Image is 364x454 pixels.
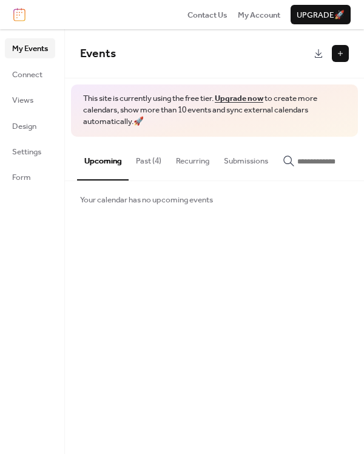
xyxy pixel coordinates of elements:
a: Views [5,90,55,109]
a: Design [5,116,55,136]
a: My Account [238,9,280,21]
button: Submissions [217,137,275,179]
span: Your calendar has no upcoming events [80,194,213,206]
a: Settings [5,142,55,161]
span: Upgrade 🚀 [297,9,345,21]
a: Contact Us [187,9,227,21]
button: Past (4) [129,137,169,179]
button: Recurring [169,137,217,179]
button: Upcoming [77,137,129,181]
span: My Events [12,43,48,55]
span: Form [12,171,31,184]
img: logo [13,8,25,21]
span: Connect [12,69,42,81]
span: This site is currently using the free tier. to create more calendars, show more than 10 events an... [83,93,346,128]
a: Upgrade now [215,91,263,106]
button: Upgrade🚀 [291,5,351,24]
a: Connect [5,64,55,84]
span: Events [80,43,116,65]
span: Views [12,94,33,106]
span: Settings [12,146,41,158]
a: Form [5,167,55,187]
a: My Events [5,38,55,58]
span: Design [12,120,36,132]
